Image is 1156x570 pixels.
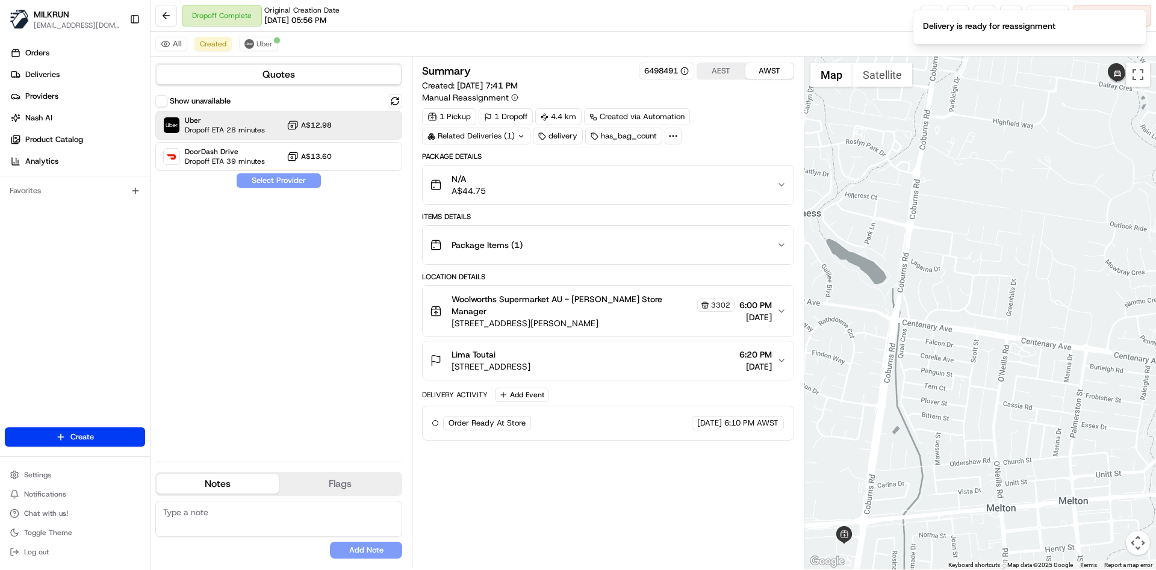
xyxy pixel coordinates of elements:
[279,474,401,494] button: Flags
[5,544,145,560] button: Log out
[422,91,509,104] span: Manual Reassignment
[157,65,401,84] button: Quotes
[5,427,145,447] button: Create
[5,108,150,128] a: Nash AI
[34,8,69,20] button: MILKRUN
[5,5,125,34] button: MILKRUNMILKRUN[EMAIL_ADDRESS][DOMAIN_NAME]
[264,15,326,26] span: [DATE] 05:56 PM
[1007,562,1073,568] span: Map data ©2025 Google
[479,108,533,125] div: 1 Dropoff
[422,66,471,76] h3: Summary
[5,130,150,149] a: Product Catalog
[584,108,690,125] a: Created via Automation
[185,156,265,166] span: Dropoff ETA 39 minutes
[185,147,265,156] span: DoorDash Drive
[24,509,68,518] span: Chat with us!
[644,66,689,76] button: 6498491
[10,10,29,29] img: MILKRUN
[155,37,187,51] button: All
[5,524,145,541] button: Toggle Theme
[164,149,179,164] img: DoorDash Drive
[452,293,694,317] span: Woolworths Supermarket AU - [PERSON_NAME] Store Manager
[697,63,745,79] button: AEST
[1126,531,1150,555] button: Map camera controls
[535,108,582,125] div: 4.4 km
[25,48,49,58] span: Orders
[301,120,332,130] span: A$12.98
[422,152,794,161] div: Package Details
[423,226,793,264] button: Package Items (1)
[200,39,226,49] span: Created
[287,119,332,131] button: A$12.98
[256,39,273,49] span: Uber
[739,311,772,323] span: [DATE]
[25,134,83,145] span: Product Catalog
[157,474,279,494] button: Notes
[25,69,60,80] span: Deliveries
[422,79,518,91] span: Created:
[264,5,340,15] span: Original Creation Date
[807,554,847,569] a: Open this area in Google Maps (opens a new window)
[70,432,94,442] span: Create
[25,91,58,102] span: Providers
[287,150,332,163] button: A$13.60
[452,349,496,361] span: Lima Toutai
[5,466,145,483] button: Settings
[5,43,150,63] a: Orders
[923,20,1055,32] div: Delivery is ready for reassignment
[25,113,52,123] span: Nash AI
[452,173,486,185] span: N/A
[5,152,150,171] a: Analytics
[585,128,662,144] div: has_bag_count
[422,91,518,104] button: Manual Reassignment
[422,390,488,400] div: Delivery Activity
[239,37,278,51] button: Uber
[948,561,1000,569] button: Keyboard shortcuts
[301,152,332,161] span: A$13.60
[25,156,58,167] span: Analytics
[697,418,722,429] span: [DATE]
[164,117,179,133] img: Uber
[423,286,793,336] button: Woolworths Supermarket AU - [PERSON_NAME] Store Manager3302[STREET_ADDRESS][PERSON_NAME]6:00 PM[D...
[1104,562,1152,568] a: Report a map error
[452,361,530,373] span: [STREET_ADDRESS]
[452,239,523,251] span: Package Items ( 1 )
[5,65,150,84] a: Deliveries
[185,125,265,135] span: Dropoff ETA 28 minutes
[422,272,794,282] div: Location Details
[423,166,793,204] button: N/AA$44.75
[24,489,66,499] span: Notifications
[422,128,530,144] div: Related Deliveries (1)
[170,96,231,107] label: Show unavailable
[739,349,772,361] span: 6:20 PM
[5,486,145,503] button: Notifications
[422,108,476,125] div: 1 Pickup
[807,554,847,569] img: Google
[24,528,72,537] span: Toggle Theme
[452,317,734,329] span: [STREET_ADDRESS][PERSON_NAME]
[739,361,772,373] span: [DATE]
[5,505,145,522] button: Chat with us!
[34,20,120,30] button: [EMAIL_ADDRESS][DOMAIN_NAME]
[457,80,518,91] span: [DATE] 7:41 PM
[5,181,145,200] div: Favorites
[724,418,778,429] span: 6:10 PM AWST
[24,470,51,480] span: Settings
[24,547,49,557] span: Log out
[745,63,794,79] button: AWST
[853,63,912,87] button: Show satellite imagery
[422,212,794,221] div: Items Details
[1126,63,1150,87] button: Toggle fullscreen view
[5,87,150,106] a: Providers
[810,63,853,87] button: Show street map
[711,300,730,310] span: 3302
[452,185,486,197] span: A$44.75
[423,341,793,380] button: Lima Toutai[STREET_ADDRESS]6:20 PM[DATE]
[739,299,772,311] span: 6:00 PM
[194,37,232,51] button: Created
[244,39,254,49] img: uber-new-logo.jpeg
[449,418,526,429] span: Order Ready At Store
